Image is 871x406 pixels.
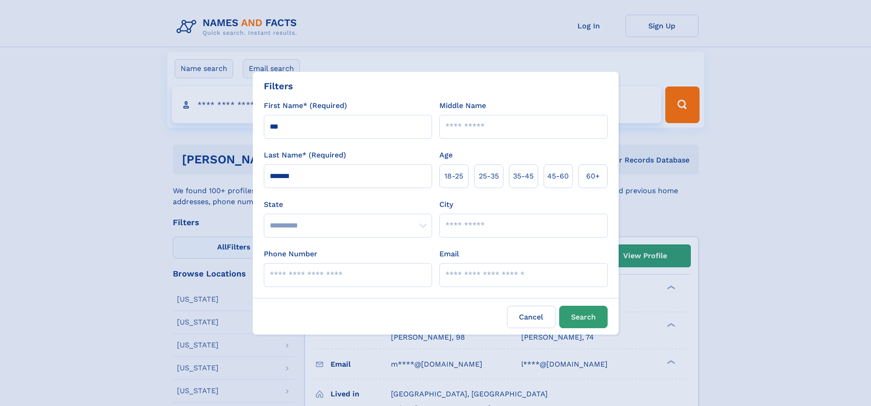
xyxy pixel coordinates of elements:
[439,150,453,161] label: Age
[586,171,600,182] span: 60+
[444,171,463,182] span: 18‑25
[264,249,317,260] label: Phone Number
[264,79,293,93] div: Filters
[264,150,346,161] label: Last Name* (Required)
[439,249,459,260] label: Email
[507,306,556,328] label: Cancel
[479,171,499,182] span: 25‑35
[547,171,569,182] span: 45‑60
[439,100,486,111] label: Middle Name
[439,199,453,210] label: City
[513,171,534,182] span: 35‑45
[264,199,432,210] label: State
[264,100,347,111] label: First Name* (Required)
[559,306,608,328] button: Search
